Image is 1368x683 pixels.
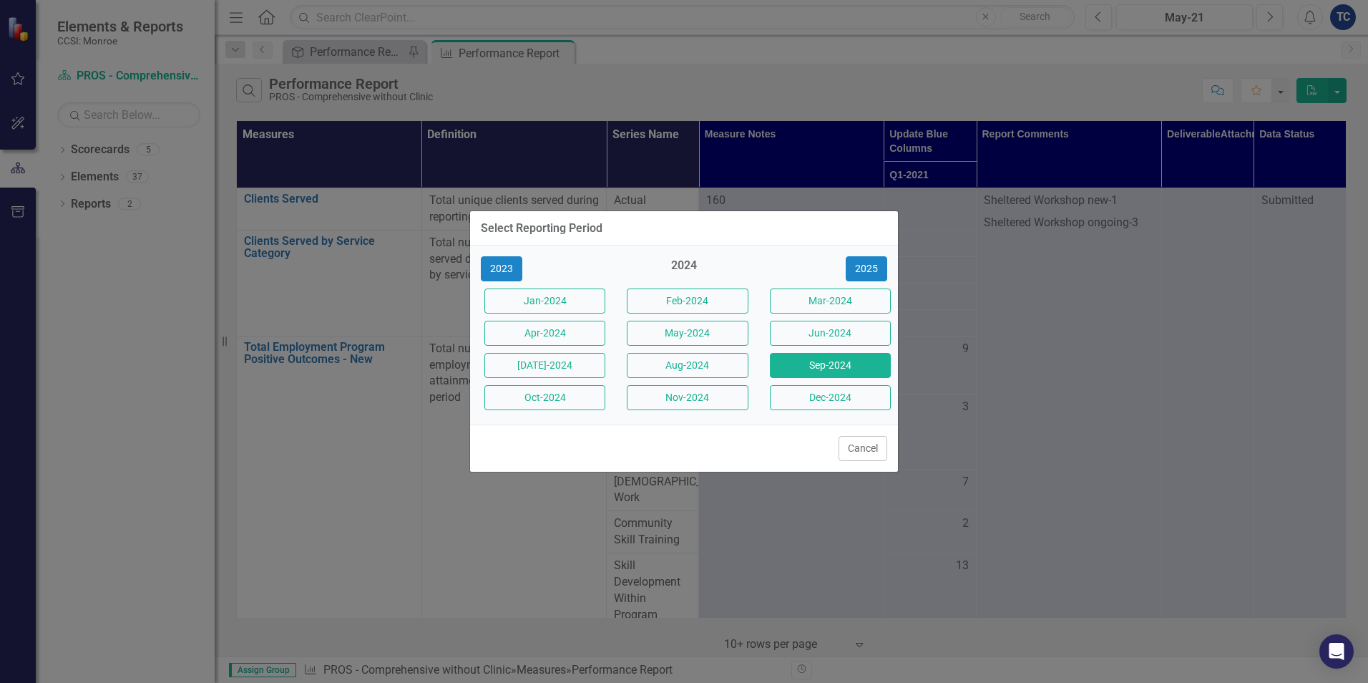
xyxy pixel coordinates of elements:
[484,385,605,410] button: Oct-2024
[846,256,887,281] button: 2025
[770,321,891,346] button: Jun-2024
[770,385,891,410] button: Dec-2024
[1319,634,1354,669] div: Open Intercom Messenger
[484,321,605,346] button: Apr-2024
[623,258,744,281] div: 2024
[481,222,602,235] div: Select Reporting Period
[627,385,748,410] button: Nov-2024
[484,289,605,314] button: Jan-2024
[627,289,748,314] button: Feb-2024
[627,321,748,346] button: May-2024
[770,353,891,378] button: Sep-2024
[839,436,887,461] button: Cancel
[627,353,748,378] button: Aug-2024
[481,256,522,281] button: 2023
[484,353,605,378] button: [DATE]-2024
[770,289,891,314] button: Mar-2024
